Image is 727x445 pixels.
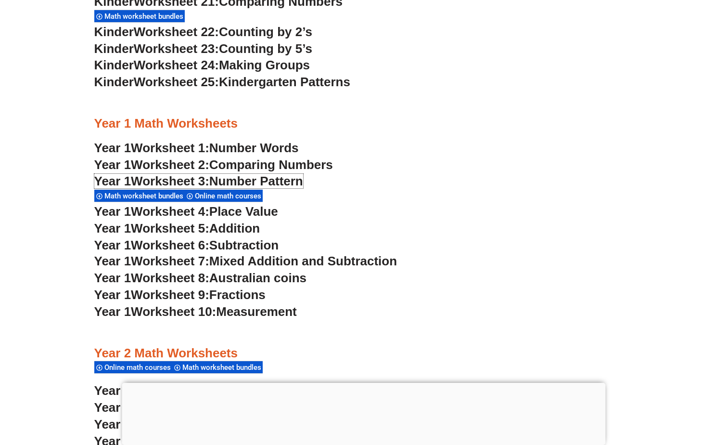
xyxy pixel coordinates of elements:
[94,174,303,188] a: Year 1Worksheet 3:Number Pattern
[94,41,134,56] span: Kinder
[94,417,271,432] a: Year 2 Worksheet 3:Rounding
[94,116,633,132] h3: Year 1 Math Worksheets
[172,361,263,374] div: Math worksheet bundles
[209,271,306,285] span: Australian coins
[134,58,219,72] span: Worksheet 24:
[131,304,216,319] span: Worksheet 10:
[219,75,350,89] span: Kindergarten Patterns
[94,58,134,72] span: Kinder
[185,189,263,202] div: Online math courses
[209,254,397,268] span: Mixed Addition and Subtraction
[94,25,134,39] span: Kinder
[94,383,298,398] a: Year 2 Worksheet 1:Skip Counting
[131,254,209,268] span: Worksheet 7:
[94,271,306,285] a: Year 1Worksheet 8:Australian coins
[122,383,605,443] iframe: Advertisement
[94,417,213,432] span: Year 2 Worksheet 3:
[94,204,278,219] a: Year 1Worksheet 4:Place Value
[131,141,209,155] span: Worksheet 1:
[131,221,209,236] span: Worksheet 5:
[134,41,219,56] span: Worksheet 23:
[94,304,297,319] a: Year 1Worksheet 10:Measurement
[216,304,297,319] span: Measurement
[195,192,264,200] span: Online math courses
[94,345,633,362] h3: Year 2 Math Worksheets
[104,192,186,200] span: Math worksheet bundles
[94,10,185,23] div: Math worksheet bundles
[94,288,266,302] a: Year 1Worksheet 9:Fractions
[131,204,209,219] span: Worksheet 4:
[209,141,299,155] span: Number Words
[182,363,264,372] span: Math worksheet bundles
[94,238,279,252] a: Year 1Worksheet 6:Subtraction
[94,75,134,89] span: Kinder
[94,361,172,374] div: Online math courses
[131,157,209,172] span: Worksheet 2:
[94,254,397,268] a: Year 1Worksheet 7:Mixed Addition and Subtraction
[94,400,213,415] span: Year 2 Worksheet 2:
[567,336,727,445] iframe: Chat Widget
[104,12,186,21] span: Math worksheet bundles
[134,25,219,39] span: Worksheet 22:
[209,288,266,302] span: Fractions
[219,25,312,39] span: Counting by 2’s
[104,363,174,372] span: Online math courses
[209,157,333,172] span: Comparing Numbers
[94,221,260,236] a: Year 1Worksheet 5:Addition
[209,204,278,219] span: Place Value
[209,174,303,188] span: Number Pattern
[131,271,209,285] span: Worksheet 8:
[94,141,299,155] a: Year 1Worksheet 1:Number Words
[131,238,209,252] span: Worksheet 6:
[131,288,209,302] span: Worksheet 9:
[94,400,282,415] a: Year 2 Worksheet 2:Place Value
[94,157,333,172] a: Year 1Worksheet 2:Comparing Numbers
[209,221,260,236] span: Addition
[94,189,185,202] div: Math worksheet bundles
[94,383,213,398] span: Year 2 Worksheet 1:
[131,174,209,188] span: Worksheet 3:
[209,238,279,252] span: Subtraction
[219,41,312,56] span: Counting by 5’s
[134,75,219,89] span: Worksheet 25:
[219,58,310,72] span: Making Groups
